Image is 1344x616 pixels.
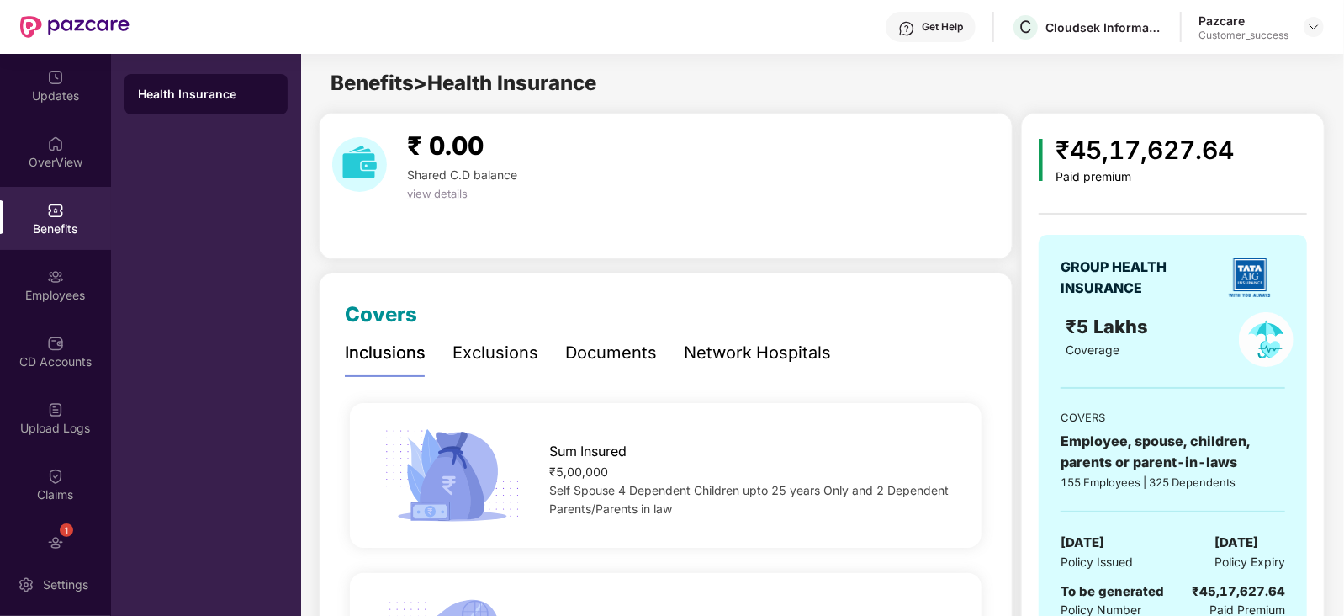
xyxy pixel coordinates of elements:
[345,302,417,327] span: Covers
[565,340,657,366] div: Documents
[1214,533,1258,553] span: [DATE]
[345,340,426,366] div: Inclusions
[1061,583,1164,599] span: To be generated
[1061,533,1104,553] span: [DATE]
[1198,13,1288,29] div: Pazcare
[1061,409,1285,426] div: COVERS
[1045,19,1163,35] div: Cloudsek Information Security Private Limited
[47,401,64,418] img: svg+xml;base64,PHN2ZyBpZD0iVXBsb2FkX0xvZ3MiIGRhdGEtbmFtZT0iVXBsb2FkIExvZ3MiIHhtbG5zPSJodHRwOi8vd3...
[1198,29,1288,42] div: Customer_success
[378,424,526,527] img: icon
[407,187,468,200] span: view details
[1056,130,1235,170] div: ₹45,17,627.64
[407,167,517,182] span: Shared C.D balance
[20,16,130,38] img: New Pazcare Logo
[1056,170,1235,184] div: Paid premium
[38,576,93,593] div: Settings
[1061,431,1285,473] div: Employee, spouse, children, parents or parent-in-laws
[922,20,963,34] div: Get Help
[550,463,954,481] div: ₹5,00,000
[1061,257,1208,299] div: GROUP HEALTH INSURANCE
[684,340,831,366] div: Network Hospitals
[550,441,627,462] span: Sum Insured
[332,137,387,192] img: download
[47,468,64,485] img: svg+xml;base64,PHN2ZyBpZD0iQ2xhaW0iIHhtbG5zPSJodHRwOi8vd3d3LnczLm9yZy8yMDAwL3N2ZyIgd2lkdGg9IjIwIi...
[1061,553,1133,571] span: Policy Issued
[1220,248,1279,307] img: insurerLogo
[1214,553,1285,571] span: Policy Expiry
[1066,343,1119,357] span: Coverage
[47,335,64,352] img: svg+xml;base64,PHN2ZyBpZD0iQ0RfQWNjb3VudHMiIGRhdGEtbmFtZT0iQ0QgQWNjb3VudHMiIHhtbG5zPSJodHRwOi8vd3...
[898,20,915,37] img: svg+xml;base64,PHN2ZyBpZD0iSGVscC0zMngzMiIgeG1sbnM9Imh0dHA6Ly93d3cudzMub3JnLzIwMDAvc3ZnIiB3aWR0aD...
[407,130,484,161] span: ₹ 0.00
[1307,20,1320,34] img: svg+xml;base64,PHN2ZyBpZD0iRHJvcGRvd24tMzJ4MzIiIHhtbG5zPSJodHRwOi8vd3d3LnczLm9yZy8yMDAwL3N2ZyIgd2...
[1192,581,1285,602] div: ₹45,17,627.64
[1039,139,1043,181] img: icon
[1019,17,1032,37] span: C
[47,268,64,285] img: svg+xml;base64,PHN2ZyBpZD0iRW1wbG95ZWVzIiB4bWxucz0iaHR0cDovL3d3dy53My5vcmcvMjAwMC9zdmciIHdpZHRoPS...
[1061,474,1285,491] div: 155 Employees | 325 Dependents
[18,576,34,593] img: svg+xml;base64,PHN2ZyBpZD0iU2V0dGluZy0yMHgyMCIgeG1sbnM9Imh0dHA6Ly93d3cudzMub3JnLzIwMDAvc3ZnIiB3aW...
[47,135,64,152] img: svg+xml;base64,PHN2ZyBpZD0iSG9tZSIgeG1sbnM9Imh0dHA6Ly93d3cudzMub3JnLzIwMDAvc3ZnIiB3aWR0aD0iMjAiIG...
[452,340,538,366] div: Exclusions
[138,86,274,103] div: Health Insurance
[47,534,64,551] img: svg+xml;base64,PHN2ZyBpZD0iRW5kb3JzZW1lbnRzIiB4bWxucz0iaHR0cDovL3d3dy53My5vcmcvMjAwMC9zdmciIHdpZH...
[331,71,596,95] span: Benefits > Health Insurance
[60,523,73,537] div: 1
[47,202,64,219] img: svg+xml;base64,PHN2ZyBpZD0iQmVuZWZpdHMiIHhtbG5zPSJodHRwOi8vd3d3LnczLm9yZy8yMDAwL3N2ZyIgd2lkdGg9Ij...
[1066,316,1153,337] span: ₹5 Lakhs
[1239,312,1294,367] img: policyIcon
[47,69,64,86] img: svg+xml;base64,PHN2ZyBpZD0iVXBkYXRlZCIgeG1sbnM9Imh0dHA6Ly93d3cudzMub3JnLzIwMDAvc3ZnIiB3aWR0aD0iMj...
[550,483,950,516] span: Self Spouse 4 Dependent Children upto 25 years Only and 2 Dependent Parents/Parents in law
